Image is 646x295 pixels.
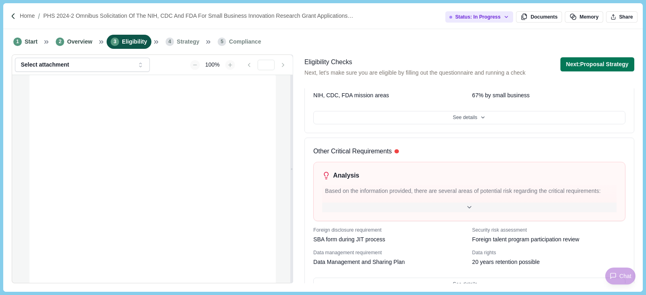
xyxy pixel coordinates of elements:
[177,38,199,46] span: Strategy
[111,38,119,46] span: 3
[25,38,38,46] span: Start
[10,13,17,20] img: Forward slash icon
[472,249,625,257] div: Data rights
[225,60,235,70] button: Zoom in
[313,91,389,100] div: NIH, CDC, FDA mission areas
[304,57,525,67] div: Eligibility Checks
[313,111,625,125] button: See details
[313,227,466,234] div: Foreign disclosure requirement
[43,12,366,20] a: PHS 2024-2 Omnibus Solicitation of the NIH, CDC and FDA for Small Business Innovation Research Gr...
[122,38,147,46] span: Eligibility
[325,186,614,196] div: Based on the information provided, there are several areas of potential risk regarding the critic...
[13,38,22,46] span: 1
[21,61,134,68] div: Select attachment
[605,268,636,285] button: Chat
[313,146,392,157] h3: Other Critical Requirements
[67,38,92,46] span: Overview
[472,235,579,244] div: Foreign talent program participation review
[472,258,539,266] div: 20 years retention possible
[313,249,466,257] div: Data management requirement
[619,272,631,280] span: Chat
[472,227,625,234] div: Security risk assessment
[304,69,525,77] span: Next, let's make sure you are eligible by filling out the questionnaire and running a check
[333,171,359,181] h2: Analysis
[313,278,625,291] button: See details
[56,38,64,46] span: 2
[472,91,529,100] div: 67% by small business
[560,57,634,71] button: Next:Proposal Strategy
[229,38,261,46] span: Compliance
[166,38,174,46] span: 4
[201,61,224,69] div: 100%
[276,60,290,70] button: Go to next page
[35,13,43,20] img: Forward slash icon
[313,235,385,244] div: SBA form during JIT process
[218,38,226,46] span: 5
[190,60,200,70] button: Zoom out
[313,258,405,266] div: Data Management and Sharing Plan
[15,58,149,72] button: Select attachment
[20,12,35,20] a: Home
[242,60,256,70] button: Go to previous page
